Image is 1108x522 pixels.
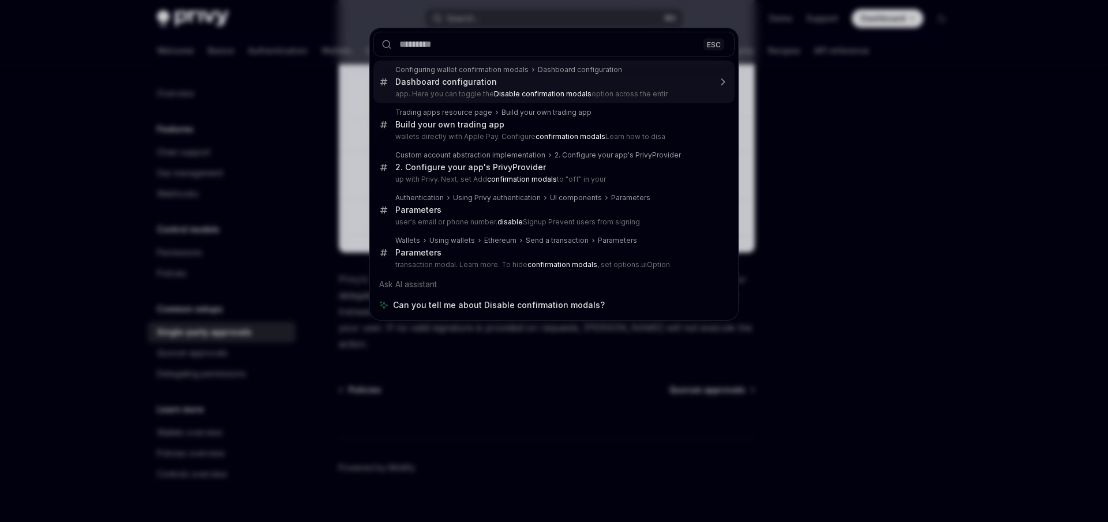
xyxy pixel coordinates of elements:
[395,89,710,99] p: app. Here you can toggle the option across the entir
[598,236,637,245] div: Parameters
[484,236,516,245] div: Ethereum
[526,236,589,245] div: Send a transaction
[395,175,710,184] p: up with Privy. Next, set Add to "off" in your
[395,65,529,74] div: Configuring wallet confirmation modals
[497,217,523,226] b: disable
[395,193,444,202] div: Authentication
[395,119,504,130] div: Build your own trading app
[527,260,597,269] b: confirmation modals
[536,132,605,141] b: confirmation modals
[395,217,710,227] p: user's email or phone number. Signup Prevent users from signing
[393,299,605,311] span: Can you tell me about Disable confirmation modals?
[550,193,602,202] div: UI components
[501,108,592,117] div: Build your own trading app
[395,162,546,172] div: 2. Configure your app's PrivyProvider
[395,205,441,215] div: Parameters
[373,274,735,295] div: Ask AI assistant
[555,151,681,160] div: 2. Configure your app's PrivyProvider
[453,193,541,202] div: Using Privy authentication
[703,38,724,50] div: ESC
[395,77,497,87] div: Dashboard configuration
[395,260,710,269] p: transaction modal. Learn more. To hide , set options.uiOption
[611,193,650,202] div: Parameters
[429,236,475,245] div: Using wallets
[395,236,420,245] div: Wallets
[494,89,592,98] b: Disable confirmation modals
[395,247,441,258] div: Parameters
[395,151,545,160] div: Custom account abstraction implementation
[538,65,622,74] div: Dashboard configuration
[395,132,710,141] p: wallets directly with Apple Pay. Configure Learn how to disa
[395,108,492,117] div: Trading apps resource page
[487,175,557,183] b: confirmation modals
